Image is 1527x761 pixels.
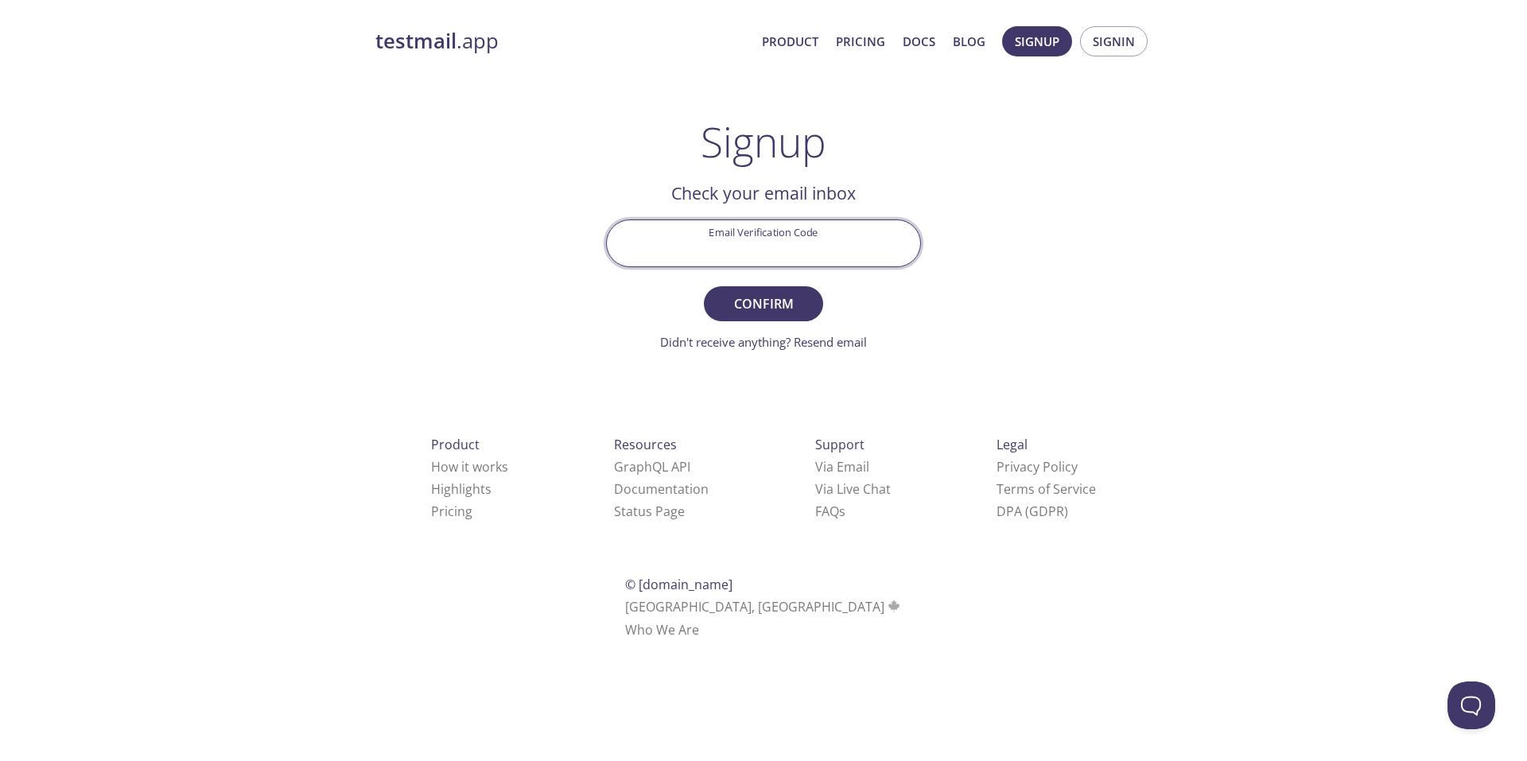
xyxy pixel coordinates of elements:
[614,480,709,498] a: Documentation
[815,436,865,453] span: Support
[431,503,472,520] a: Pricing
[1002,26,1072,56] button: Signup
[614,436,677,453] span: Resources
[997,436,1028,453] span: Legal
[375,27,457,55] strong: testmail
[815,480,891,498] a: Via Live Chat
[625,576,732,593] span: © [DOMAIN_NAME]
[997,503,1068,520] a: DPA (GDPR)
[614,458,690,476] a: GraphQL API
[625,598,903,615] span: [GEOGRAPHIC_DATA], [GEOGRAPHIC_DATA]
[704,286,823,321] button: Confirm
[431,458,508,476] a: How it works
[660,334,867,350] a: Didn't receive anything? Resend email
[1093,31,1135,52] span: Signin
[606,180,921,207] h2: Check your email inbox
[815,458,869,476] a: Via Email
[997,480,1096,498] a: Terms of Service
[953,31,985,52] a: Blog
[431,480,492,498] a: Highlights
[1080,26,1148,56] button: Signin
[836,31,885,52] a: Pricing
[762,31,818,52] a: Product
[614,503,685,520] a: Status Page
[375,28,749,55] a: testmail.app
[701,118,826,165] h1: Signup
[625,621,699,639] a: Who We Are
[1447,681,1495,729] iframe: Help Scout Beacon - Open
[431,436,480,453] span: Product
[839,503,845,520] span: s
[1015,31,1059,52] span: Signup
[815,503,845,520] a: FAQ
[903,31,935,52] a: Docs
[721,293,806,315] span: Confirm
[997,458,1078,476] a: Privacy Policy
